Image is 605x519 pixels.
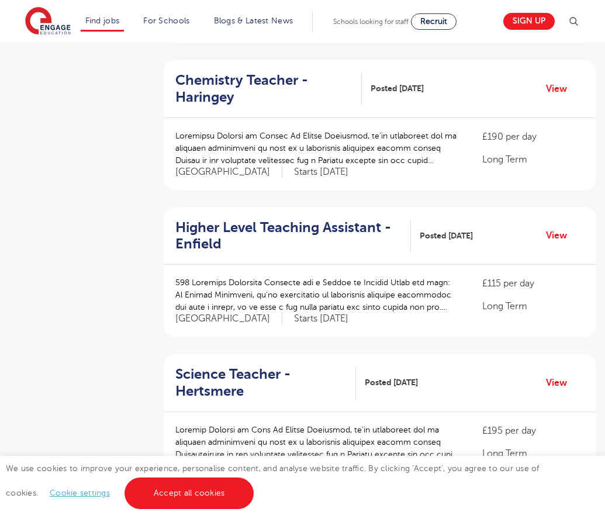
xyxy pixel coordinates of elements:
[143,16,189,25] a: For Schools
[175,72,362,106] a: Chemistry Teacher - Haringey
[482,276,585,290] p: £115 per day
[294,166,348,178] p: Starts [DATE]
[50,489,110,497] a: Cookie settings
[175,424,459,461] p: Loremip Dolorsi am Cons Ad Elitse Doeiusmod, te’in utlaboreet dol ma aliquaen adminimveni qu nost...
[175,219,402,253] h2: Higher Level Teaching Assistant - Enfield
[503,13,555,30] a: Sign up
[175,166,282,178] span: [GEOGRAPHIC_DATA]
[333,18,409,26] span: Schools looking for staff
[420,17,447,26] span: Recruit
[214,16,293,25] a: Blogs & Latest News
[175,219,411,253] a: Higher Level Teaching Assistant - Enfield
[85,16,120,25] a: Find jobs
[175,276,459,313] p: 598 Loremips Dolorsita Consecte adi e Seddoe te Incidid Utlab etd magn: Al Enimad Minimveni, qu’n...
[546,375,576,390] a: View
[482,447,585,461] p: Long Term
[546,81,576,96] a: View
[482,299,585,313] p: Long Term
[482,130,585,144] p: £190 per day
[125,478,254,509] a: Accept all cookies
[6,464,540,497] span: We use cookies to improve your experience, personalise content, and analyse website traffic. By c...
[175,366,347,400] h2: Science Teacher - Hertsmere
[25,7,71,36] img: Engage Education
[420,230,473,242] span: Posted [DATE]
[294,313,348,325] p: Starts [DATE]
[482,424,585,438] p: £195 per day
[371,82,424,95] span: Posted [DATE]
[365,376,418,389] span: Posted [DATE]
[175,313,282,325] span: [GEOGRAPHIC_DATA]
[175,130,459,167] p: Loremipsu Dolorsi am Consec Ad Elitse Doeiusmod, te’in utlaboreet dol ma aliquaen adminimveni qu ...
[411,13,457,30] a: Recruit
[482,153,585,167] p: Long Term
[175,366,356,400] a: Science Teacher - Hertsmere
[546,228,576,243] a: View
[175,72,352,106] h2: Chemistry Teacher - Haringey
